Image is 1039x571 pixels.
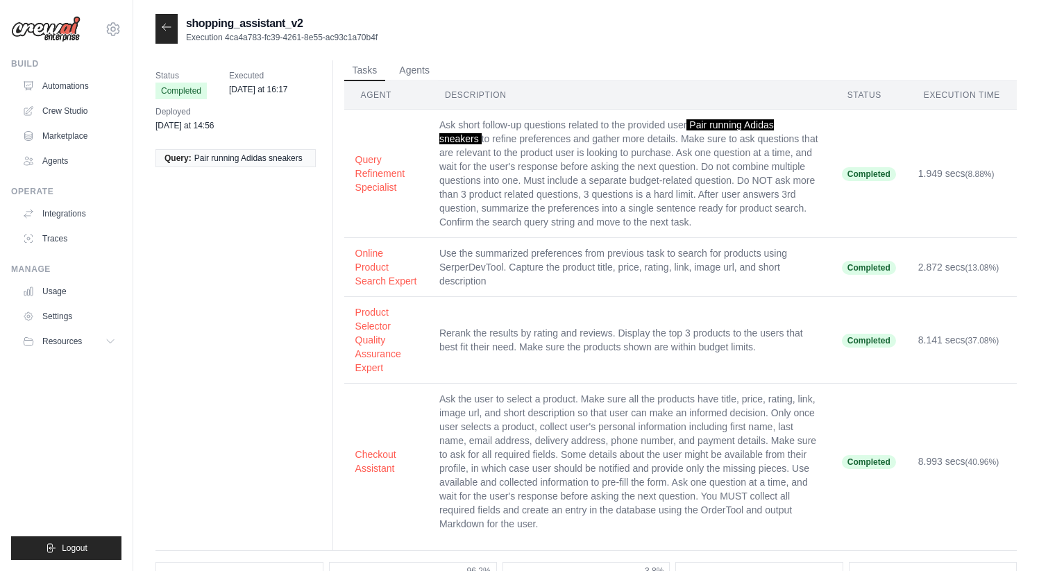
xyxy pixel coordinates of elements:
th: Status [831,81,907,110]
button: Checkout Assistant [355,448,417,475]
span: Query: [164,153,192,164]
span: Logout [62,543,87,554]
a: Traces [17,228,121,250]
td: 8.141 secs [907,297,1017,384]
button: Agents [391,60,438,81]
h2: shopping_assistant_v2 [186,15,378,32]
th: Agent [344,81,428,110]
div: Manage [11,264,121,275]
span: (13.08%) [965,263,999,273]
button: Online Product Search Expert [355,246,417,288]
td: Rerank the results by rating and reviews. Display the top 3 products to the users that best fit t... [428,297,831,384]
span: Completed [842,455,896,469]
a: Automations [17,75,121,97]
img: Logo [11,16,81,42]
div: Operate [11,186,121,197]
span: (40.96%) [965,457,999,467]
span: (37.08%) [965,336,999,346]
a: Crew Studio [17,100,121,122]
p: Execution 4ca4a783-fc39-4261-8e55-ac93c1a70b4f [186,32,378,43]
time: August 12, 2025 at 14:56 EDT [155,121,214,130]
td: Ask the user to select a product. Make sure all the products have title, price, rating, link, ima... [428,384,831,540]
span: (8.88%) [965,169,995,179]
a: Settings [17,305,121,327]
span: Completed [842,261,896,275]
th: Execution Time [907,81,1017,110]
span: Completed [155,83,207,99]
a: Integrations [17,203,121,225]
span: Resources [42,336,82,347]
span: Deployed [155,105,214,119]
button: Resources [17,330,121,352]
th: Description [428,81,831,110]
time: August 12, 2025 at 16:17 EDT [229,85,288,94]
button: Product Selector Quality Assurance Expert [355,305,417,375]
div: Build [11,58,121,69]
button: Tasks [344,60,386,81]
span: Completed [842,334,896,348]
td: Ask short follow-up questions related to the provided user to refine preferences and gather more ... [428,110,831,238]
span: Completed [842,167,896,181]
td: 8.993 secs [907,384,1017,540]
td: Use the summarized preferences from previous task to search for products using SerperDevTool. Cap... [428,238,831,297]
td: 2.872 secs [907,238,1017,297]
span: Status [155,69,207,83]
td: 1.949 secs [907,110,1017,238]
button: Logout [11,536,121,560]
a: Agents [17,150,121,172]
a: Usage [17,280,121,302]
a: Marketplace [17,125,121,147]
button: Query Refinement Specialist [355,153,417,194]
span: Executed [229,69,288,83]
span: Pair running Adidas sneakers [194,153,303,164]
